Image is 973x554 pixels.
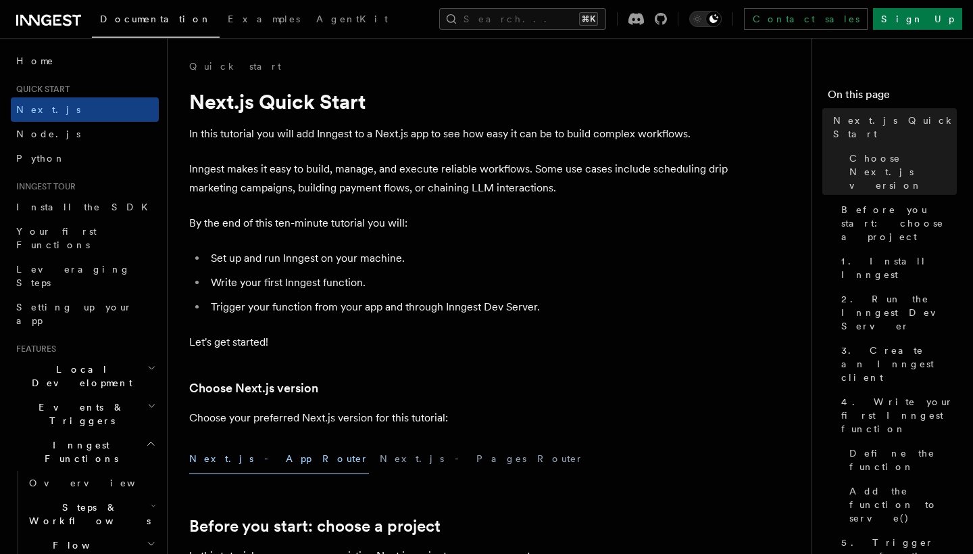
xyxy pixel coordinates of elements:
[11,438,146,465] span: Inngest Functions
[841,254,957,281] span: 1. Install Inngest
[207,249,730,268] li: Set up and run Inngest on your machine.
[16,129,80,139] span: Node.js
[189,444,369,474] button: Next.js - App Router
[228,14,300,24] span: Examples
[11,395,159,433] button: Events & Triggers
[828,108,957,146] a: Next.js Quick Start
[11,433,159,471] button: Inngest Functions
[836,338,957,390] a: 3. Create an Inngest client
[841,395,957,436] span: 4. Write your first Inngest function
[189,60,281,73] a: Quick start
[11,219,159,257] a: Your first Functions
[16,54,54,68] span: Home
[439,8,606,30] button: Search...⌘K
[579,12,598,26] kbd: ⌘K
[11,122,159,146] a: Node.js
[16,153,66,164] span: Python
[836,198,957,249] a: Before you start: choose a project
[24,471,159,495] a: Overview
[100,14,211,24] span: Documentation
[16,104,80,115] span: Next.js
[836,287,957,338] a: 2. Run the Inngest Dev Server
[844,146,957,198] a: Choose Next.js version
[189,214,730,233] p: By the end of this ten-minute tutorial you will:
[189,379,318,398] a: Choose Next.js version
[16,264,130,288] span: Leveraging Steps
[11,49,159,73] a: Home
[189,517,441,536] a: Before you start: choose a project
[11,84,70,95] span: Quick start
[24,495,159,533] button: Steps & Workflows
[836,249,957,287] a: 1. Install Inngest
[849,484,957,525] span: Add the function to serve()
[16,226,97,250] span: Your first Functions
[189,124,730,143] p: In this tutorial you will add Inngest to a Next.js app to see how easy it can be to build complex...
[844,479,957,530] a: Add the function to serve()
[11,195,159,219] a: Install the SDK
[11,295,159,333] a: Setting up your app
[833,114,957,141] span: Next.js Quick Start
[841,292,957,333] span: 2. Run the Inngest Dev Server
[189,160,730,198] p: Inngest makes it easy to build, manage, and execute reliable workflows. Some use cases include sc...
[689,11,722,27] button: Toggle dark mode
[11,257,159,295] a: Leveraging Steps
[16,302,132,326] span: Setting up your app
[380,444,584,474] button: Next.js - Pages Router
[873,8,962,30] a: Sign Up
[11,97,159,122] a: Next.js
[189,333,730,352] p: Let's get started!
[849,446,957,474] span: Define the function
[308,4,396,37] a: AgentKit
[841,344,957,384] span: 3. Create an Inngest client
[207,298,730,317] li: Trigger your function from your app and through Inngest Dev Server.
[836,390,957,441] a: 4. Write your first Inngest function
[24,501,151,528] span: Steps & Workflows
[844,441,957,479] a: Define the function
[11,363,147,390] span: Local Development
[11,400,147,428] span: Events & Triggers
[220,4,308,37] a: Examples
[11,181,76,192] span: Inngest tour
[316,14,388,24] span: AgentKit
[849,152,957,192] span: Choose Next.js version
[841,203,957,244] span: Before you start: choose a project
[11,146,159,170] a: Python
[16,202,156,212] span: Install the SDK
[189,89,730,114] h1: Next.js Quick Start
[92,4,220,38] a: Documentation
[11,344,56,354] span: Features
[207,273,730,292] li: Write your first Inngest function.
[29,478,168,488] span: Overview
[189,409,730,428] p: Choose your preferred Next.js version for this tutorial:
[11,357,159,395] button: Local Development
[744,8,868,30] a: Contact sales
[828,87,957,108] h4: On this page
